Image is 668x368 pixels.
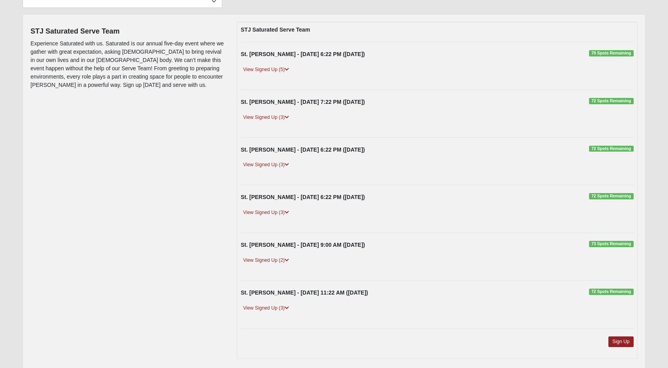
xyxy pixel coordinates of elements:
h4: STJ Saturated Serve Team [30,27,225,36]
span: 72 Spots Remaining [589,289,634,295]
span: 73 Spots Remaining [589,241,634,247]
strong: St. [PERSON_NAME] - [DATE] 6:22 PM ([DATE]) [241,194,365,200]
strong: St. [PERSON_NAME] - [DATE] 9:00 AM ([DATE]) [241,242,365,248]
span: 72 Spots Remaining [589,98,634,104]
a: View Signed Up (3) [241,208,291,217]
a: View Signed Up (3) [241,113,291,122]
strong: St. [PERSON_NAME] - [DATE] 7:22 PM ([DATE]) [241,99,365,105]
a: View Signed Up (3) [241,161,291,169]
strong: St. [PERSON_NAME] - [DATE] 6:22 PM ([DATE]) [241,51,365,57]
a: View Signed Up (2) [241,256,291,265]
span: 72 Spots Remaining [589,146,634,152]
span: 72 Spots Remaining [589,193,634,199]
strong: St. [PERSON_NAME] - [DATE] 6:22 PM ([DATE]) [241,146,365,153]
a: Sign Up [608,336,634,347]
strong: STJ Saturated Serve Team [241,26,310,33]
span: 70 Spots Remaining [589,50,634,56]
p: Experience Saturated with us. Saturated is our annual five-day event where we gather with great e... [30,39,225,89]
a: View Signed Up (3) [241,304,291,312]
a: View Signed Up (5) [241,66,291,74]
strong: St. [PERSON_NAME] - [DATE] 11:22 AM ([DATE]) [241,289,368,296]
